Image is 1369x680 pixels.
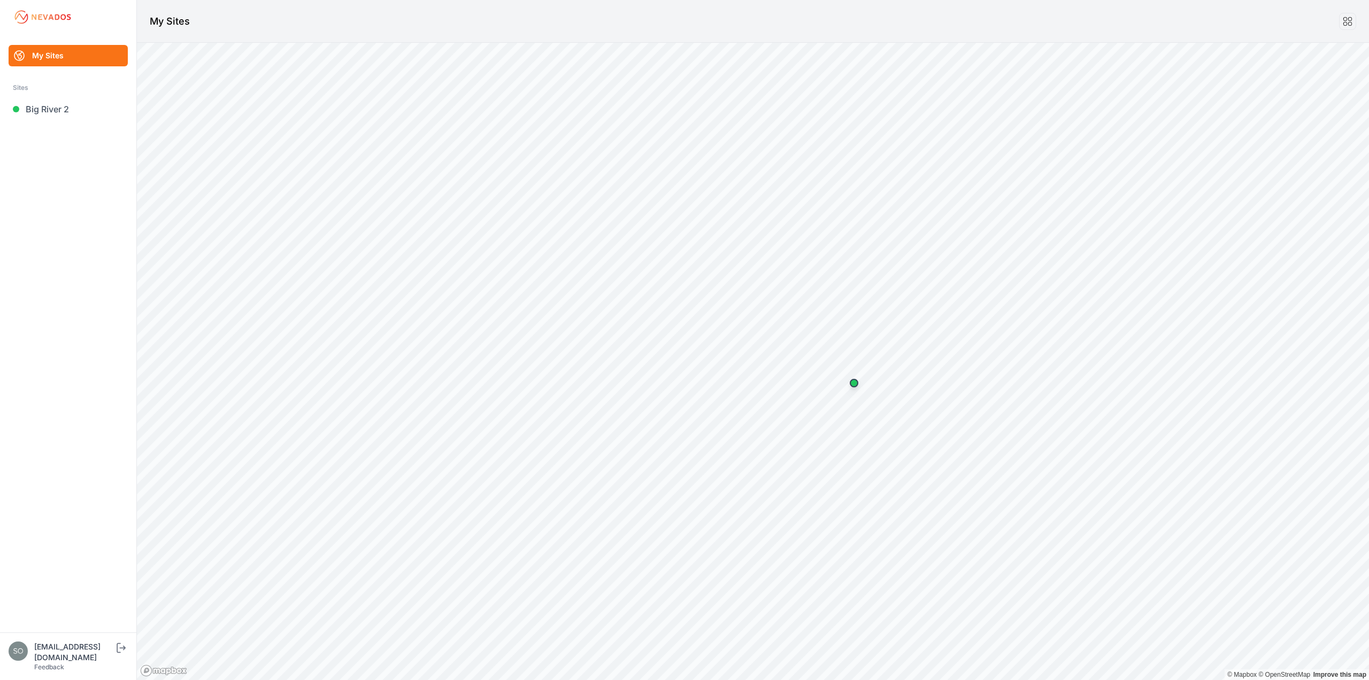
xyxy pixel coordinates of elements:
a: Feedback [34,663,64,671]
img: Nevados [13,9,73,26]
img: solvocc@solvenergy.com [9,641,28,661]
a: OpenStreetMap [1258,671,1310,678]
a: Big River 2 [9,98,128,120]
canvas: Map [137,43,1369,680]
a: My Sites [9,45,128,66]
div: Map marker [843,372,865,394]
div: [EMAIL_ADDRESS][DOMAIN_NAME] [34,641,114,663]
a: Mapbox logo [140,664,187,677]
div: Sites [13,81,124,94]
a: Map feedback [1313,671,1366,678]
h1: My Sites [150,14,190,29]
a: Mapbox [1227,671,1257,678]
